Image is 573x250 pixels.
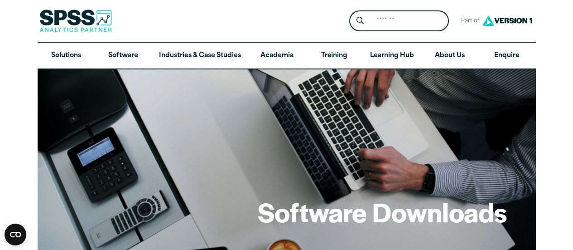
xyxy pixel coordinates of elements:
h1: Software Downloads [258,194,507,230]
form: Site Header Search Form [349,10,449,32]
img: Version1 Logo [480,12,534,29]
a: About Us [421,43,478,69]
nav: Desktop version of site main menu [38,43,536,69]
a: Learning Hub [363,43,421,69]
a: Software [95,43,152,69]
a: Enquire [478,43,535,69]
a: Industries & Case Studies [152,43,248,69]
span: Part of [456,15,480,28]
a: Solutions [38,43,95,69]
a: Academia [248,43,305,69]
button: Open CMP widget [5,224,26,245]
svg: Search magnifying glass icon [356,17,364,25]
a: Training [305,43,362,69]
img: SPSS Analytics Partner [39,10,112,32]
button: Search magnifying glass icon [352,13,368,29]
